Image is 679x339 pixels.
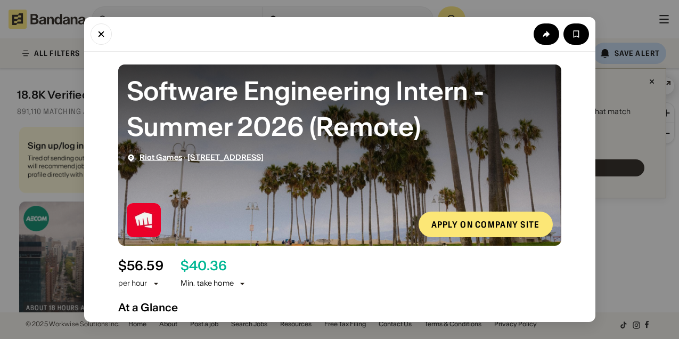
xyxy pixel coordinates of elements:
[431,220,540,229] div: Apply on company site
[118,301,561,314] div: At a Glance
[140,153,264,162] div: ·
[181,278,247,289] div: Min. take home
[91,23,112,45] button: Close
[140,152,182,162] a: Riot Games
[181,259,227,274] div: $ 40.36
[118,259,163,274] div: $ 56.59
[127,203,161,237] img: Riot Games logo
[127,73,553,144] div: Software Engineering Intern - Summer 2026 (Remote)
[118,278,148,289] div: per hour
[187,152,264,162] a: [STREET_ADDRESS]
